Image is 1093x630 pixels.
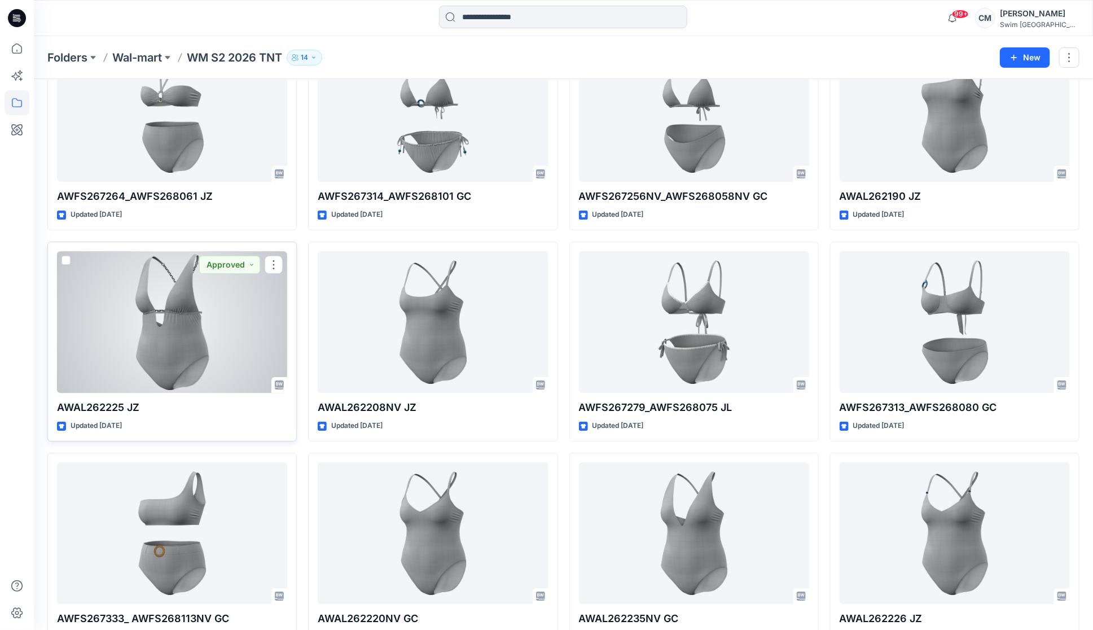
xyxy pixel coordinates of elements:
p: AWAL262208NV JZ [318,400,548,415]
a: AWAL262225 JZ [57,251,287,393]
p: WM S2 2026 TNT [187,50,282,65]
button: New [1000,47,1050,68]
a: AWAL262235NV GC [579,462,809,604]
p: AWFS267333_ AWFS268113NV GC [57,611,287,627]
a: AWFS267333_ AWFS268113NV GC [57,462,287,604]
p: Updated [DATE] [331,209,383,221]
a: AWAL262208NV JZ [318,251,548,393]
a: Folders [47,50,87,65]
a: AWAL262190 JZ [840,40,1070,182]
p: AWFS267313_AWFS268080 GC [840,400,1070,415]
div: [PERSON_NAME] [1000,7,1079,20]
p: AWFS267256NV_AWFS268058NV GC [579,189,809,204]
span: 99+ [952,10,969,19]
p: AWAL262190 JZ [840,189,1070,204]
p: AWFS267279_AWFS268075 JL [579,400,809,415]
p: AWAL262225 JZ [57,400,287,415]
a: AWFS267264_AWFS268061 JZ [57,40,287,182]
p: AWFS267314_AWFS268101 GC [318,189,548,204]
a: AWAL262226 JZ [840,462,1070,604]
a: AWAL262220NV GC [318,462,548,604]
p: AWAL262235NV GC [579,611,809,627]
p: Updated [DATE] [592,420,644,432]
div: CM [975,8,995,28]
p: Updated [DATE] [71,420,122,432]
p: Updated [DATE] [592,209,644,221]
a: Wal-mart [112,50,162,65]
p: Updated [DATE] [331,420,383,432]
p: Updated [DATE] [853,209,905,221]
p: Updated [DATE] [71,209,122,221]
p: Updated [DATE] [853,420,905,432]
a: AWFS267279_AWFS268075 JL [579,251,809,393]
button: 14 [287,50,322,65]
a: AWFS267313_AWFS268080 GC [840,251,1070,393]
p: AWAL262226 JZ [840,611,1070,627]
p: AWAL262220NV GC [318,611,548,627]
a: AWFS267314_AWFS268101 GC [318,40,548,182]
p: 14 [301,51,308,64]
a: AWFS267256NV_AWFS268058NV GC [579,40,809,182]
div: Swim [GEOGRAPHIC_DATA] [1000,20,1079,29]
p: AWFS267264_AWFS268061 JZ [57,189,287,204]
